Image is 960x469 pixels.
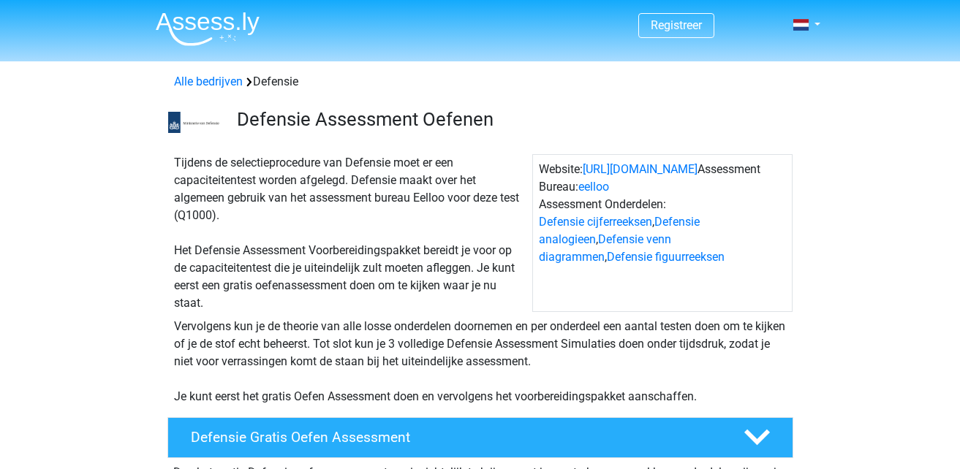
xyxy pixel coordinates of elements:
[156,12,260,46] img: Assessly
[168,318,793,405] div: Vervolgens kun je de theorie van alle losse onderdelen doornemen en per onderdeel een aantal test...
[539,215,700,246] a: Defensie analogieen
[168,73,793,91] div: Defensie
[607,250,725,264] a: Defensie figuurreeksen
[237,108,782,131] h3: Defensie Assessment Oefenen
[583,162,698,176] a: [URL][DOMAIN_NAME]
[168,154,532,312] div: Tijdens de selectieprocedure van Defensie moet er een capaciteitentest worden afgelegd. Defensie ...
[174,75,243,88] a: Alle bedrijven
[191,429,720,446] h4: Defensie Gratis Oefen Assessment
[539,215,652,229] a: Defensie cijferreeksen
[539,232,671,264] a: Defensie venn diagrammen
[651,18,702,32] a: Registreer
[532,154,793,312] div: Website: Assessment Bureau: Assessment Onderdelen: , , ,
[578,180,609,194] a: eelloo
[162,417,799,458] a: Defensie Gratis Oefen Assessment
